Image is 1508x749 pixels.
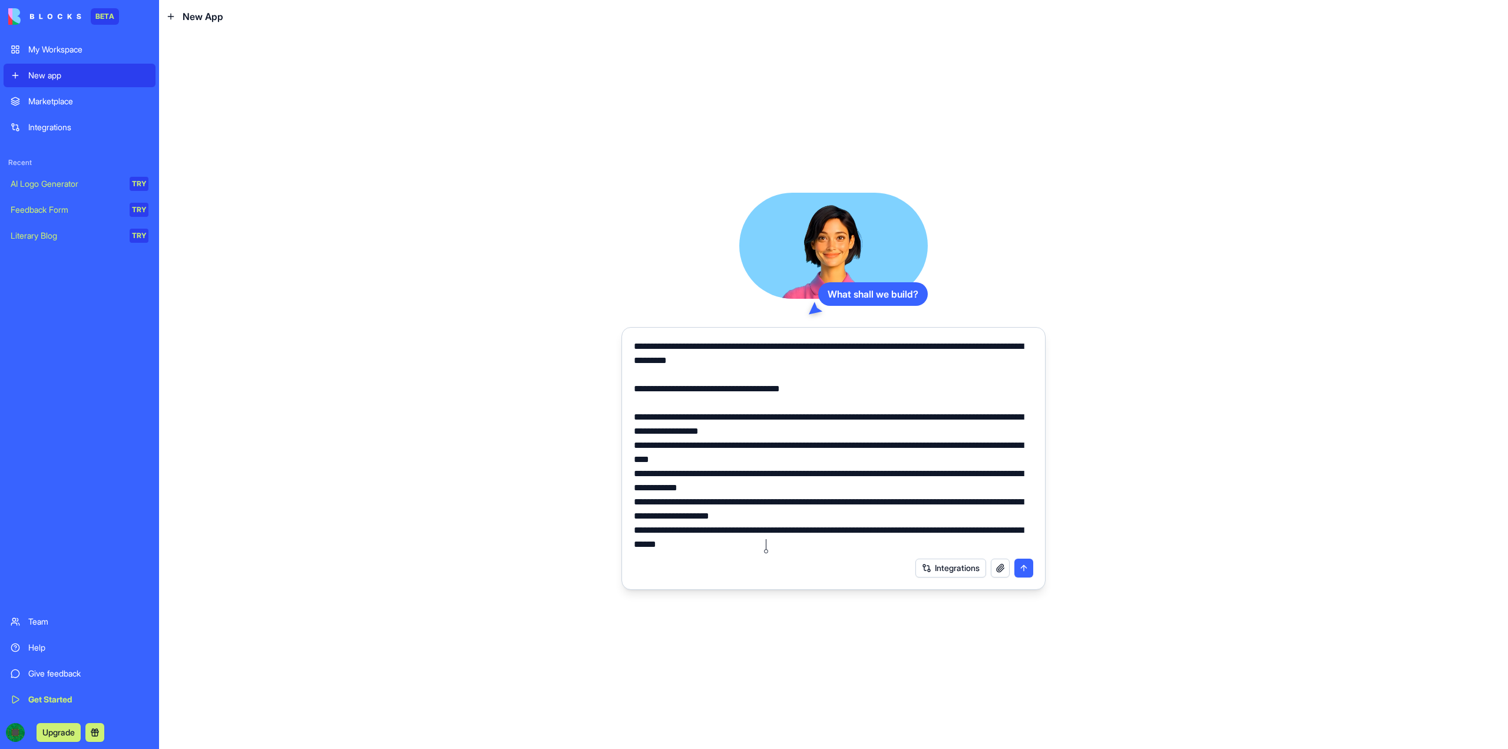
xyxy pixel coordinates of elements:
span: New App [183,9,223,24]
div: Help [28,642,148,654]
a: Marketplace [4,90,156,113]
a: AI Logo GeneratorTRY [4,172,156,196]
button: Upgrade [37,723,81,742]
a: Feedback FormTRY [4,198,156,222]
div: Literary Blog [11,230,121,242]
button: Integrations [915,559,986,578]
a: Literary BlogTRY [4,224,156,248]
img: ACg8ocJQ5up4wqMJqZ_nPRWPTAAEc010BaX2ZjGpQAofa5sbX9aDVOpU=s96-c [6,723,25,742]
div: Integrations [28,121,148,133]
a: New app [4,64,156,87]
div: Give feedback [28,668,148,679]
div: Marketplace [28,95,148,107]
div: New app [28,70,148,81]
div: BETA [91,8,119,25]
a: My Workspace [4,38,156,61]
a: Give feedback [4,662,156,685]
div: AI Logo Generator [11,178,121,190]
div: TRY [130,203,148,217]
div: Team [28,616,148,628]
a: Team [4,610,156,633]
img: logo [8,8,81,25]
div: TRY [130,229,148,243]
a: BETA [8,8,119,25]
span: Recent [4,158,156,167]
div: What shall we build? [818,282,928,306]
a: Help [4,636,156,659]
a: Get Started [4,688,156,711]
div: Feedback Form [11,204,121,216]
div: Get Started [28,694,148,705]
a: Integrations [4,116,156,139]
div: TRY [130,177,148,191]
div: My Workspace [28,44,148,55]
a: Upgrade [37,726,81,738]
